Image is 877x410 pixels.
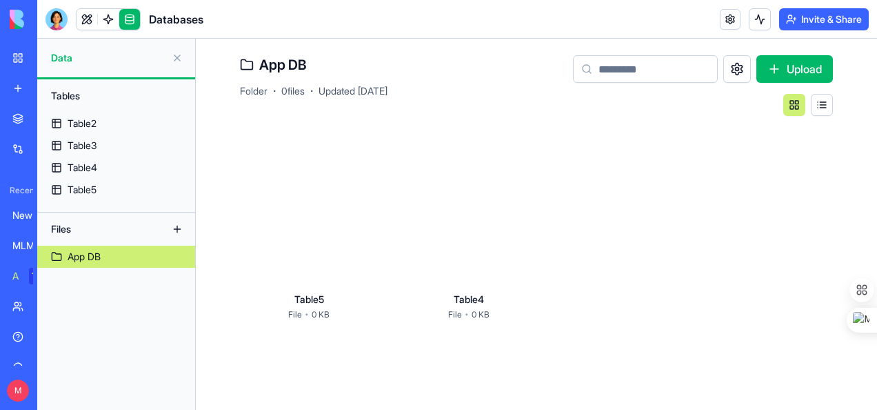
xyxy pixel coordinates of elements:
a: Table2 [37,113,195,135]
div: New App [12,208,51,222]
a: Table3 [37,135,195,157]
div: Files [44,218,154,240]
h4: App DB [259,55,306,75]
span: · [465,304,469,326]
div: Table5 [240,293,378,306]
a: Table5 [37,179,195,201]
span: 0 KB [312,309,330,320]
span: Folder [240,84,268,98]
span: 0 files [281,84,305,98]
span: · [273,81,276,101]
div: Table2 [68,117,97,130]
span: · [305,304,309,326]
span: File [288,309,302,320]
a: New App [4,202,59,229]
a: AI Logo GeneratorTRY [4,262,59,290]
div: Table4 [68,161,97,175]
span: · [310,81,313,101]
div: App DB [68,250,101,264]
div: MLM Executive Matrix 2x2 [12,239,51,253]
div: Table4 [400,293,538,306]
span: Databases [149,11,203,28]
a: Table4 [37,157,195,179]
a: App DB [37,246,195,268]
span: 0 KB [472,309,490,320]
a: MLM Executive Matrix 2x2 [4,232,59,260]
div: TRY [29,268,51,284]
div: Table5 [68,183,97,197]
span: Updated [DATE] [319,84,387,98]
span: File [448,309,462,320]
span: Data [51,51,166,65]
span: M [7,380,29,402]
button: Upload [756,55,833,83]
div: Table3 [68,139,97,153]
div: Tables [44,85,188,107]
div: AI Logo Generator [12,269,19,283]
span: Recent [4,185,33,196]
button: Invite & Share [779,8,869,30]
img: logo [10,10,95,29]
